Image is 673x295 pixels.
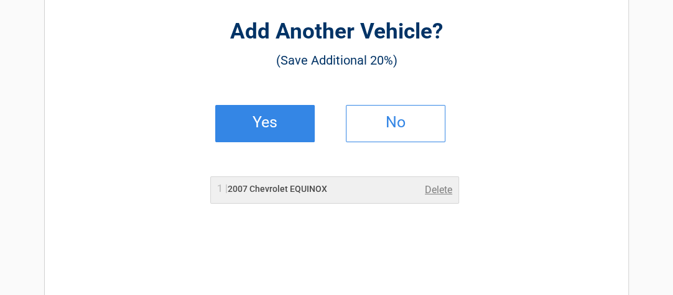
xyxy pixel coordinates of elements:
[113,17,560,47] h2: Add Another Vehicle?
[217,183,228,194] span: 1 |
[113,50,560,71] h3: (Save Additional 20%)
[228,118,302,127] h2: Yes
[359,118,432,127] h2: No
[217,183,327,196] h2: 2007 Chevrolet EQUINOX
[425,183,452,197] a: Delete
